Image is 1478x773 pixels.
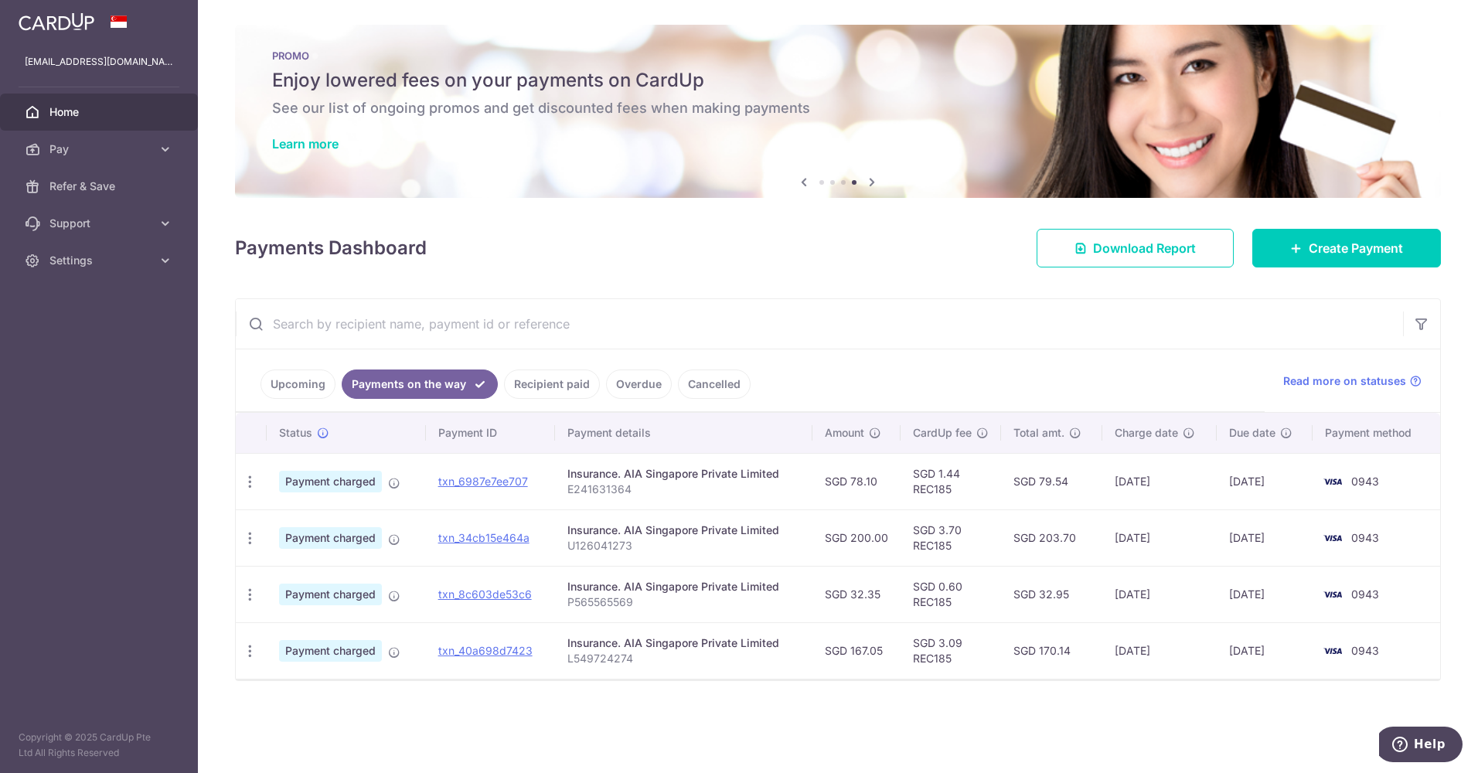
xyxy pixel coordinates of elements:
th: Payment ID [426,413,556,453]
h4: Payments Dashboard [235,234,427,262]
span: Payment charged [279,527,382,549]
img: Bank Card [1317,472,1348,491]
a: Payments on the way [342,369,498,399]
span: 0943 [1351,644,1379,657]
td: SGD 3.70 REC185 [901,509,1001,566]
a: Upcoming [261,369,335,399]
span: CardUp fee [913,425,972,441]
td: [DATE] [1102,622,1217,679]
td: SGD 79.54 [1001,453,1102,509]
a: txn_34cb15e464a [438,531,530,544]
td: SGD 1.44 REC185 [901,453,1001,509]
span: Payment charged [279,471,382,492]
iframe: Opens a widget where you can find more information [1379,727,1463,765]
span: Total amt. [1013,425,1064,441]
a: Download Report [1037,229,1234,267]
a: Recipient paid [504,369,600,399]
span: Create Payment [1309,239,1403,257]
div: Insurance. AIA Singapore Private Limited [567,466,800,482]
p: PROMO [272,49,1404,62]
span: 0943 [1351,531,1379,544]
img: Latest Promos banner [235,25,1441,198]
td: [DATE] [1102,509,1217,566]
p: P565565569 [567,594,800,610]
span: Status [279,425,312,441]
p: U126041273 [567,538,800,553]
div: Insurance. AIA Singapore Private Limited [567,635,800,651]
span: Due date [1229,425,1275,441]
td: SGD 0.60 REC185 [901,566,1001,622]
div: Insurance. AIA Singapore Private Limited [567,523,800,538]
td: [DATE] [1102,453,1217,509]
a: Cancelled [678,369,751,399]
span: Amount [825,425,864,441]
td: [DATE] [1217,622,1313,679]
a: Overdue [606,369,672,399]
a: Learn more [272,136,339,152]
td: SGD 203.70 [1001,509,1102,566]
input: Search by recipient name, payment id or reference [236,299,1403,349]
img: Bank Card [1317,585,1348,604]
a: Read more on statuses [1283,373,1422,389]
span: Read more on statuses [1283,373,1406,389]
h6: See our list of ongoing promos and get discounted fees when making payments [272,99,1404,117]
span: 0943 [1351,475,1379,488]
td: [DATE] [1102,566,1217,622]
span: Download Report [1093,239,1196,257]
td: SGD 32.35 [812,566,901,622]
span: Support [49,216,152,231]
a: Create Payment [1252,229,1441,267]
span: 0943 [1351,587,1379,601]
span: Refer & Save [49,179,152,194]
th: Payment method [1313,413,1440,453]
span: Home [49,104,152,120]
td: [DATE] [1217,453,1313,509]
p: [EMAIL_ADDRESS][DOMAIN_NAME] [25,54,173,70]
span: Pay [49,141,152,157]
img: CardUp [19,12,94,31]
span: Payment charged [279,584,382,605]
a: txn_8c603de53c6 [438,587,532,601]
img: Bank Card [1317,529,1348,547]
a: txn_6987e7ee707 [438,475,528,488]
span: Payment charged [279,640,382,662]
th: Payment details [555,413,812,453]
td: [DATE] [1217,509,1313,566]
td: SGD 78.10 [812,453,901,509]
span: Settings [49,253,152,268]
span: Charge date [1115,425,1178,441]
td: SGD 200.00 [812,509,901,566]
a: txn_40a698d7423 [438,644,533,657]
h5: Enjoy lowered fees on your payments on CardUp [272,68,1404,93]
div: Insurance. AIA Singapore Private Limited [567,579,800,594]
td: SGD 170.14 [1001,622,1102,679]
p: L549724274 [567,651,800,666]
td: SGD 32.95 [1001,566,1102,622]
td: [DATE] [1217,566,1313,622]
p: E241631364 [567,482,800,497]
td: SGD 3.09 REC185 [901,622,1001,679]
img: Bank Card [1317,642,1348,660]
td: SGD 167.05 [812,622,901,679]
